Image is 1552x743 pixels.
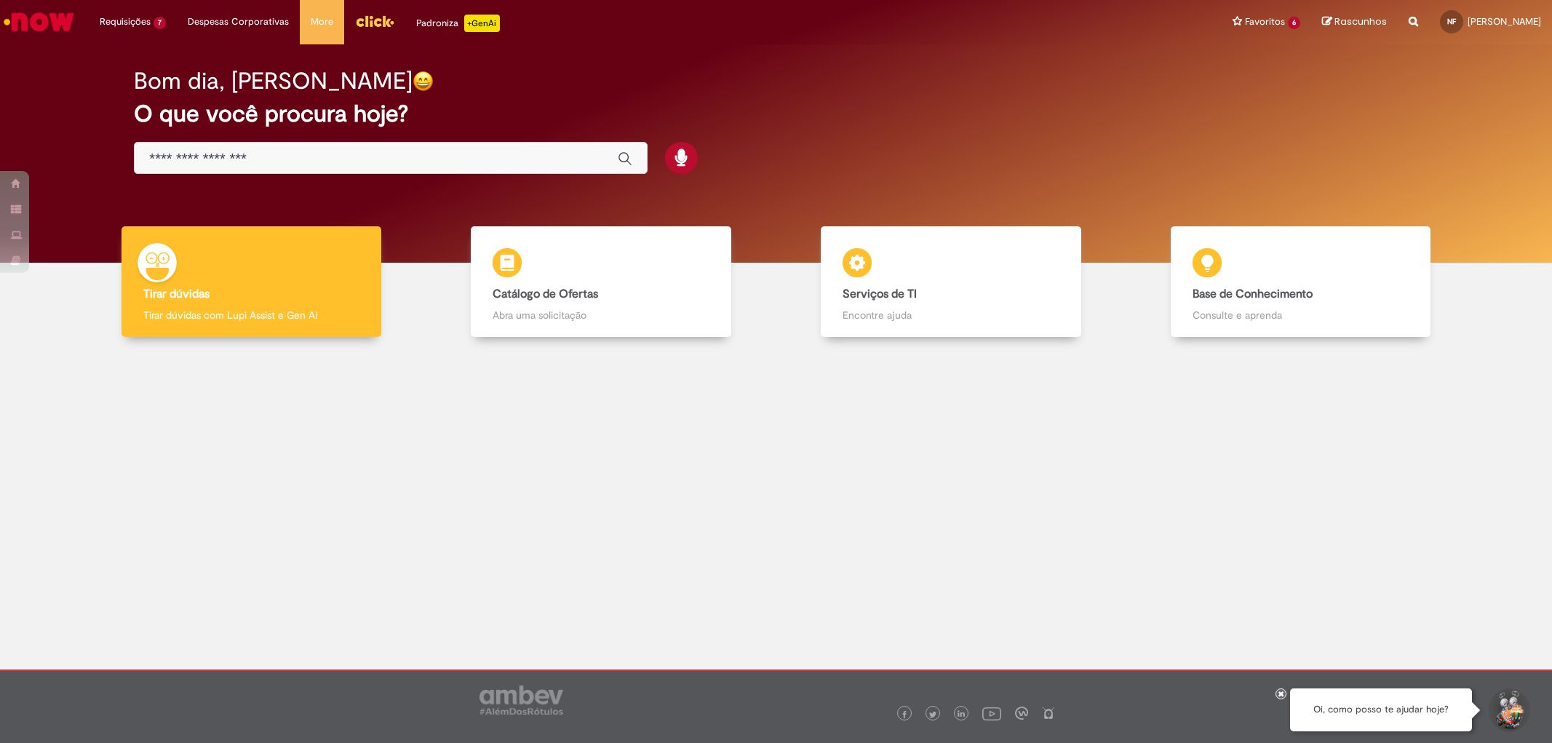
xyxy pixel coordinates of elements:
p: +GenAi [464,15,500,32]
img: logo_footer_facebook.png [901,711,908,718]
img: happy-face.png [413,71,434,92]
img: logo_footer_ambev_rotulo_gray.png [479,686,563,715]
img: logo_footer_workplace.png [1015,707,1028,720]
img: logo_footer_linkedin.png [958,710,965,719]
b: Tirar dúvidas [143,287,210,301]
img: logo_footer_naosei.png [1042,707,1055,720]
span: Favoritos [1245,15,1285,29]
img: logo_footer_youtube.png [982,704,1001,723]
div: Padroniza [416,15,500,32]
img: logo_footer_twitter.png [929,711,936,718]
h2: Bom dia, [PERSON_NAME] [134,68,413,94]
span: More [311,15,333,29]
div: Oi, como posso te ajudar hoje? [1290,688,1472,731]
a: Catálogo de Ofertas Abra uma solicitação [426,226,776,338]
h2: O que você procura hoje? [134,101,1417,127]
span: 7 [154,17,166,29]
button: Iniciar Conversa de Suporte [1487,688,1530,732]
a: Rascunhos [1322,15,1387,29]
p: Abra uma solicitação [493,308,709,322]
span: Despesas Corporativas [188,15,289,29]
span: Rascunhos [1334,15,1387,28]
p: Tirar dúvidas com Lupi Assist e Gen Ai [143,308,359,322]
b: Base de Conhecimento [1193,287,1313,301]
p: Consulte e aprenda [1193,308,1409,322]
img: click_logo_yellow_360x200.png [355,10,394,32]
a: Base de Conhecimento Consulte e aprenda [1126,226,1476,338]
span: Requisições [100,15,151,29]
b: Serviços de TI [843,287,917,301]
span: [PERSON_NAME] [1468,15,1541,28]
p: Encontre ajuda [843,308,1059,322]
b: Catálogo de Ofertas [493,287,598,301]
img: ServiceNow [1,7,76,36]
span: NF [1447,17,1456,26]
a: Serviços de TI Encontre ajuda [776,226,1126,338]
span: 6 [1288,17,1300,29]
a: Tirar dúvidas Tirar dúvidas com Lupi Assist e Gen Ai [76,226,426,338]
